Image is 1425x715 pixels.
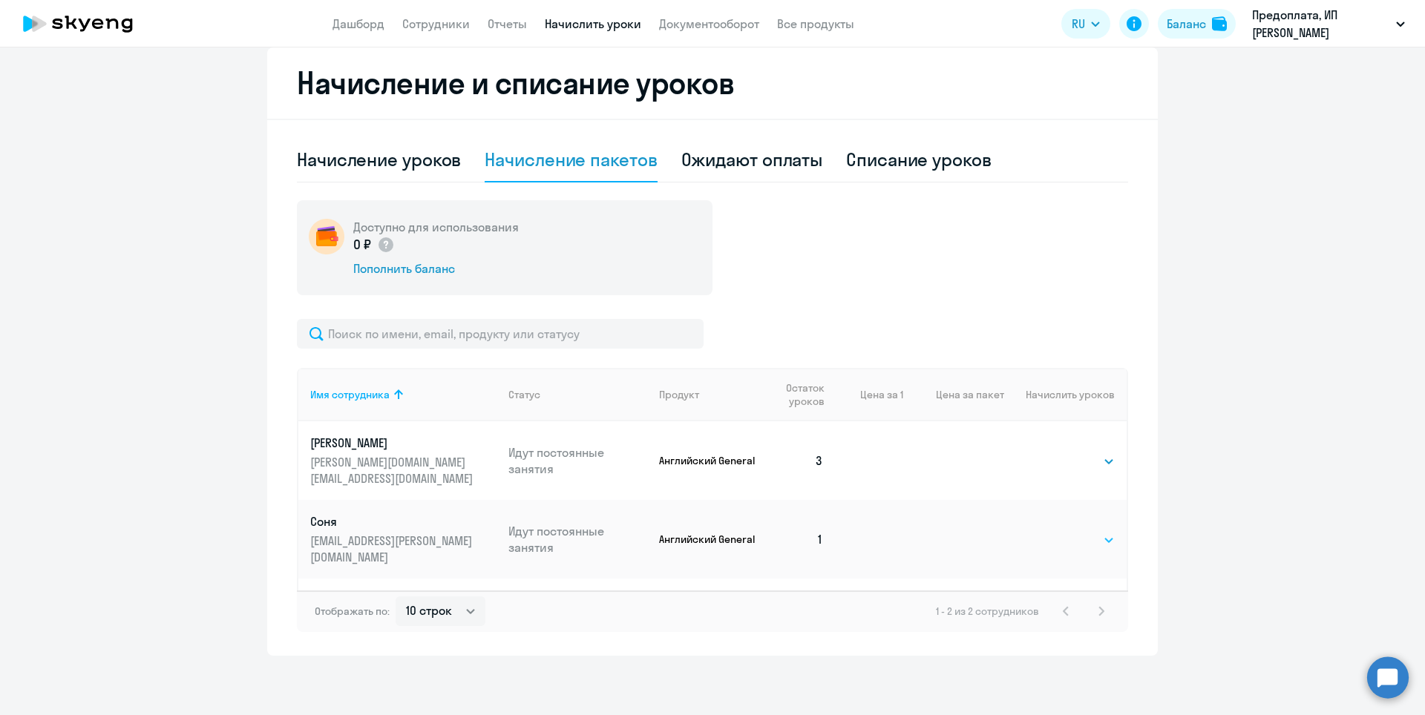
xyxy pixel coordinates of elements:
[936,604,1039,618] span: 1 - 2 из 2 сотрудников
[777,16,854,31] a: Все продукты
[488,16,527,31] a: Отчеты
[1061,9,1110,39] button: RU
[309,219,344,254] img: wallet-circle.png
[545,16,641,31] a: Начислить уроки
[759,421,835,500] td: 3
[315,604,390,618] span: Отображать по:
[846,148,992,171] div: Списание уроков
[771,381,835,408] div: Остаток уроков
[353,235,395,254] p: 0 ₽
[835,368,903,421] th: Цена за 1
[310,513,497,565] a: Соня[EMAIL_ADDRESS][PERSON_NAME][DOMAIN_NAME]
[508,444,648,477] p: Идут постоянные занятия
[297,65,1128,101] h2: Начисление и списание уроков
[310,533,476,565] p: [EMAIL_ADDRESS][PERSON_NAME][DOMAIN_NAME]
[681,148,823,171] div: Ожидают оплаты
[310,388,390,401] div: Имя сотрудника
[903,368,1004,421] th: Цена за пакет
[1072,15,1085,33] span: RU
[353,219,519,235] h5: Доступно для использования
[659,388,699,401] div: Продукт
[759,500,835,579] td: 1
[310,388,497,401] div: Имя сотрудника
[353,260,519,277] div: Пополнить баланс
[508,388,540,401] div: Статус
[1252,6,1390,42] p: Предоплата, ИП [PERSON_NAME]
[297,319,704,349] input: Поиск по имени, email, продукту или статусу
[310,513,476,530] p: Соня
[297,148,461,171] div: Начисление уроков
[310,435,497,487] a: [PERSON_NAME][PERSON_NAME][DOMAIN_NAME][EMAIL_ADDRESS][DOMAIN_NAME]
[659,388,759,401] div: Продукт
[332,16,384,31] a: Дашборд
[771,381,824,408] span: Остаток уроков
[508,388,648,401] div: Статус
[1245,6,1412,42] button: Предоплата, ИП [PERSON_NAME]
[659,454,759,467] p: Английский General
[310,454,476,487] p: [PERSON_NAME][DOMAIN_NAME][EMAIL_ADDRESS][DOMAIN_NAME]
[1004,368,1127,421] th: Начислить уроков
[1167,15,1206,33] div: Баланс
[1158,9,1236,39] button: Балансbalance
[659,533,759,546] p: Английский General
[508,523,648,556] p: Идут постоянные занятия
[659,16,759,31] a: Документооборот
[310,435,476,451] p: [PERSON_NAME]
[1212,16,1227,31] img: balance
[485,148,657,171] div: Начисление пакетов
[402,16,470,31] a: Сотрудники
